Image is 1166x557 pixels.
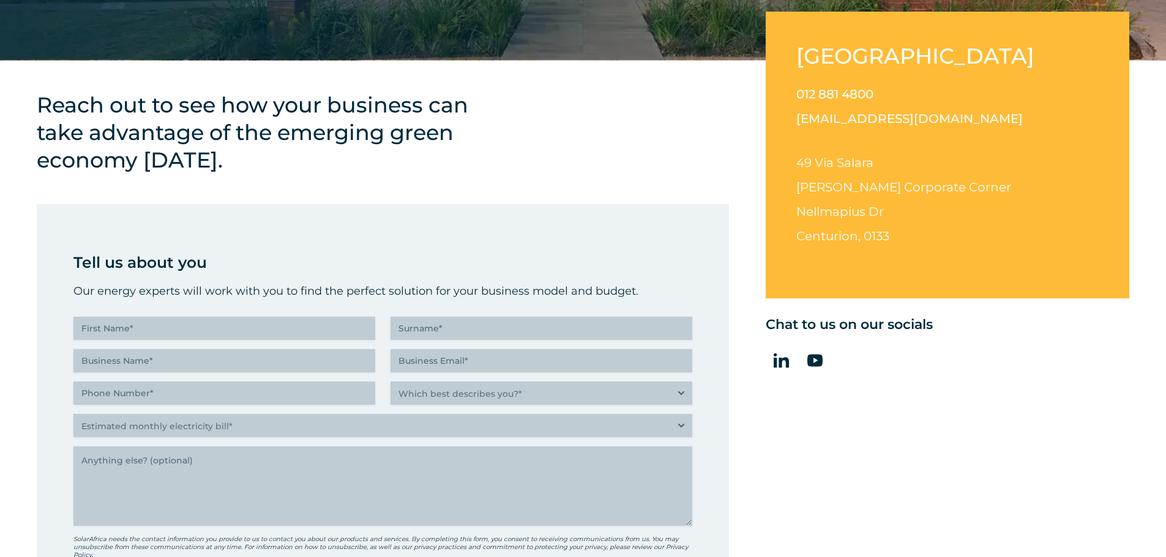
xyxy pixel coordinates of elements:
[796,87,873,101] a: 012 881 4800
[73,250,692,275] p: Tell us about you
[796,180,1011,194] span: [PERSON_NAME] Corporate Corner
[73,382,375,405] input: Phone Number*
[391,349,692,372] input: Business Email*
[796,204,884,219] span: Nellmapius Dr
[37,91,496,174] h4: Reach out to see how your business can take advantage of the emerging green economy [DATE].
[796,155,873,170] span: 49 Via Salara
[391,317,692,340] input: Surname*
[73,317,375,340] input: First Name*
[73,282,692,300] p: Our energy experts will work with you to find the perfect solution for your business model and bu...
[73,349,375,372] input: Business Name*
[796,229,889,243] span: Centurion, 0133
[796,111,1023,126] a: [EMAIL_ADDRESS][DOMAIN_NAME]
[766,317,1129,333] h5: Chat to us on our socials
[796,42,1044,70] h2: [GEOGRAPHIC_DATA]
